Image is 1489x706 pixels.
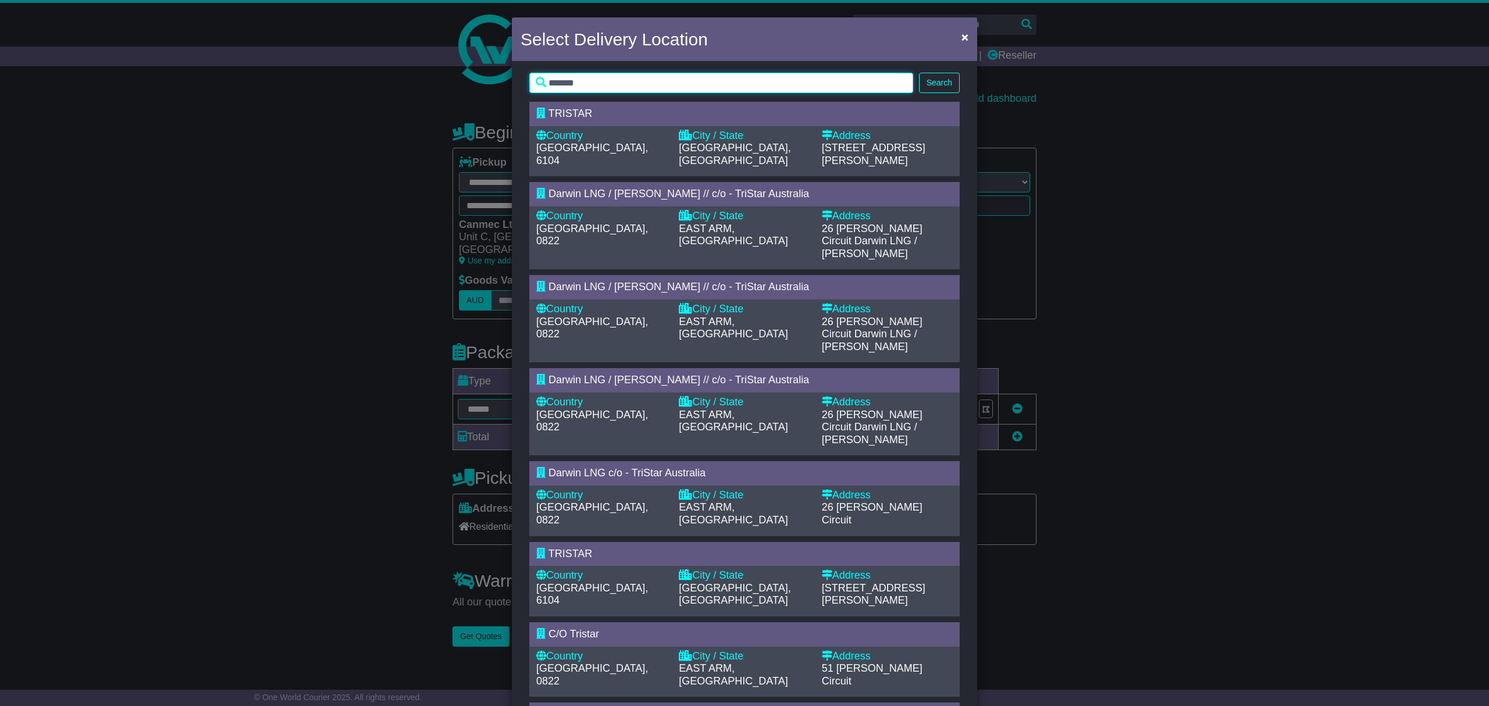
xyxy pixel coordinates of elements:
[536,396,667,409] div: Country
[536,130,667,142] div: Country
[822,235,917,259] span: Darwin LNG / [PERSON_NAME]
[679,489,810,502] div: City / State
[679,142,790,166] span: [GEOGRAPHIC_DATA], [GEOGRAPHIC_DATA]
[679,662,788,687] span: EAST ARM, [GEOGRAPHIC_DATA]
[961,30,968,44] span: ×
[548,548,593,559] span: TRISTAR
[919,73,960,93] button: Search
[822,569,953,582] div: Address
[536,582,648,607] span: [GEOGRAPHIC_DATA], 6104
[548,108,593,119] span: TRISTAR
[822,316,922,340] span: 26 [PERSON_NAME] Circuit
[679,569,810,582] div: City / State
[536,409,648,433] span: [GEOGRAPHIC_DATA], 0822
[548,374,809,386] span: Darwin LNG / [PERSON_NAME] // c/o - TriStar Australia
[822,489,953,502] div: Address
[956,25,974,49] button: Close
[679,130,810,142] div: City / State
[822,328,917,352] span: Darwin LNG / [PERSON_NAME]
[521,26,708,52] h4: Select Delivery Location
[536,569,667,582] div: Country
[536,142,648,166] span: [GEOGRAPHIC_DATA], 6104
[536,316,648,340] span: [GEOGRAPHIC_DATA], 0822
[679,396,810,409] div: City / State
[822,210,953,223] div: Address
[822,582,925,607] span: [STREET_ADDRESS][PERSON_NAME]
[679,210,810,223] div: City / State
[536,650,667,663] div: Country
[548,628,599,640] span: C/O Tristar
[679,582,790,607] span: [GEOGRAPHIC_DATA], [GEOGRAPHIC_DATA]
[536,223,648,247] span: [GEOGRAPHIC_DATA], 0822
[822,396,953,409] div: Address
[548,281,809,293] span: Darwin LNG / [PERSON_NAME] // c/o - TriStar Australia
[679,316,788,340] span: EAST ARM, [GEOGRAPHIC_DATA]
[822,662,922,687] span: 51 [PERSON_NAME] Circuit
[679,409,788,433] span: EAST ARM, [GEOGRAPHIC_DATA]
[536,501,648,526] span: [GEOGRAPHIC_DATA], 0822
[536,662,648,687] span: [GEOGRAPHIC_DATA], 0822
[822,223,922,247] span: 26 [PERSON_NAME] Circuit
[822,142,925,166] span: [STREET_ADDRESS][PERSON_NAME]
[822,409,922,433] span: 26 [PERSON_NAME] Circuit
[679,303,810,316] div: City / State
[822,501,922,526] span: 26 [PERSON_NAME] Circuit
[536,489,667,502] div: Country
[679,650,810,663] div: City / State
[536,303,667,316] div: Country
[536,210,667,223] div: Country
[822,421,917,445] span: Darwin LNG / [PERSON_NAME]
[548,188,809,199] span: Darwin LNG / [PERSON_NAME] // c/o - TriStar Australia
[679,223,788,247] span: EAST ARM, [GEOGRAPHIC_DATA]
[679,501,788,526] span: EAST ARM, [GEOGRAPHIC_DATA]
[822,130,953,142] div: Address
[822,650,953,663] div: Address
[822,303,953,316] div: Address
[548,467,706,479] span: Darwin LNG c/o - TriStar Australia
